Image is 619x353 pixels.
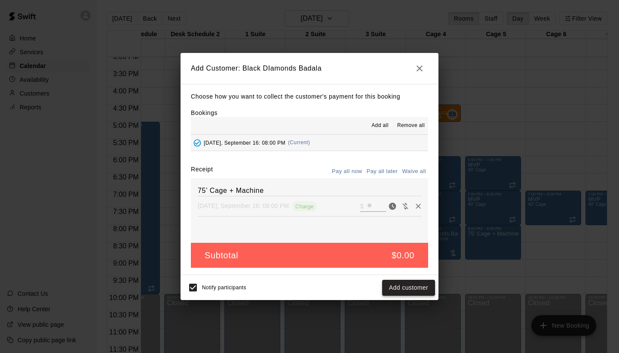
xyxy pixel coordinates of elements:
label: Receipt [191,165,213,178]
span: Pay now [386,202,399,209]
h2: Add Customer: Black DIamonds Badala [181,53,438,84]
span: Notify participants [202,285,246,291]
button: Added - Collect Payment [191,136,204,149]
h5: Subtotal [205,250,238,261]
button: Added - Collect Payment[DATE], September 16: 08:00 PM(Current) [191,135,428,151]
span: [DATE], September 16: 08:00 PM [204,139,285,146]
span: Waive payment [399,202,412,209]
button: Remove all [394,119,428,133]
span: Remove all [397,121,425,130]
p: $ [360,202,364,211]
span: (Current) [288,139,310,146]
button: Remove [412,200,425,213]
button: Add customer [382,280,435,296]
button: Waive all [400,165,428,178]
p: Choose how you want to collect the customer's payment for this booking [191,91,428,102]
label: Bookings [191,109,218,116]
h5: $0.00 [392,250,414,261]
button: Pay all now [330,165,365,178]
p: [DATE], September 16: 08:00 PM [198,201,289,210]
span: Add all [371,121,389,130]
button: Add all [366,119,394,133]
h6: 75’ Cage + Machine [198,185,421,196]
button: Pay all later [365,165,400,178]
